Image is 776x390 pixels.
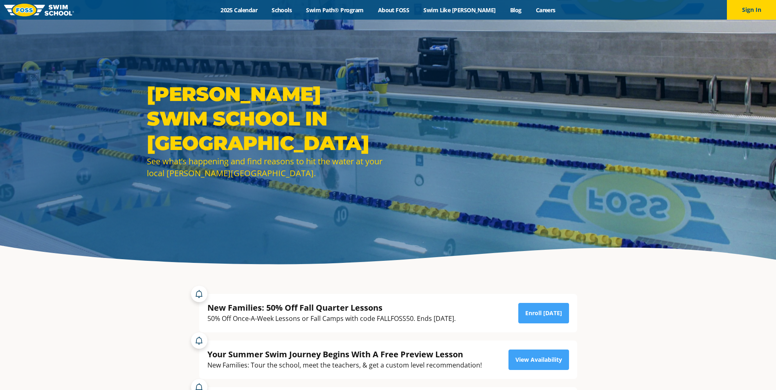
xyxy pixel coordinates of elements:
[265,6,299,14] a: Schools
[503,6,529,14] a: Blog
[416,6,503,14] a: Swim Like [PERSON_NAME]
[4,4,74,16] img: FOSS Swim School Logo
[529,6,562,14] a: Careers
[299,6,371,14] a: Swim Path® Program
[207,302,456,313] div: New Families: 50% Off Fall Quarter Lessons
[207,313,456,324] div: 50% Off Once-A-Week Lessons or Fall Camps with code FALLFOSS50. Ends [DATE].
[508,350,569,370] a: View Availability
[147,155,384,179] div: See what’s happening and find reasons to hit the water at your local [PERSON_NAME][GEOGRAPHIC_DATA].
[371,6,416,14] a: About FOSS
[207,360,482,371] div: New Families: Tour the school, meet the teachers, & get a custom level recommendation!
[147,82,384,155] h1: [PERSON_NAME] Swim School in [GEOGRAPHIC_DATA]
[207,349,482,360] div: Your Summer Swim Journey Begins With A Free Preview Lesson
[518,303,569,323] a: Enroll [DATE]
[214,6,265,14] a: 2025 Calendar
